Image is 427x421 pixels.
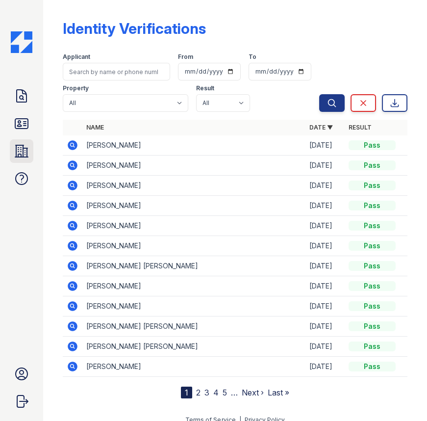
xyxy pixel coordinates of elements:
[11,31,32,53] img: CE_Icon_Blue-c292c112584629df590d857e76928e9f676e5b41ef8f769ba2f05ee15b207248.png
[305,156,345,176] td: [DATE]
[349,160,396,170] div: Pass
[82,316,305,337] td: [PERSON_NAME] [PERSON_NAME]
[196,388,201,397] a: 2
[86,124,104,131] a: Name
[82,135,305,156] td: [PERSON_NAME]
[305,357,345,377] td: [DATE]
[349,301,396,311] div: Pass
[82,216,305,236] td: [PERSON_NAME]
[305,135,345,156] td: [DATE]
[63,63,170,80] input: Search by name or phone number
[309,124,333,131] a: Date ▼
[349,281,396,291] div: Pass
[82,156,305,176] td: [PERSON_NAME]
[204,388,209,397] a: 3
[181,387,192,398] div: 1
[223,388,227,397] a: 5
[349,261,396,271] div: Pass
[82,236,305,256] td: [PERSON_NAME]
[349,362,396,371] div: Pass
[349,201,396,210] div: Pass
[305,337,345,357] td: [DATE]
[305,176,345,196] td: [DATE]
[231,387,238,398] span: …
[82,196,305,216] td: [PERSON_NAME]
[349,342,396,351] div: Pass
[249,53,256,61] label: To
[305,316,345,337] td: [DATE]
[349,181,396,190] div: Pass
[268,388,289,397] a: Last »
[82,256,305,276] td: [PERSON_NAME] [PERSON_NAME]
[305,276,345,296] td: [DATE]
[63,84,89,92] label: Property
[305,236,345,256] td: [DATE]
[82,337,305,357] td: [PERSON_NAME] [PERSON_NAME]
[305,296,345,316] td: [DATE]
[82,276,305,296] td: [PERSON_NAME]
[196,84,214,92] label: Result
[242,388,264,397] a: Next ›
[178,53,193,61] label: From
[349,221,396,231] div: Pass
[63,53,90,61] label: Applicant
[82,296,305,316] td: [PERSON_NAME]
[82,357,305,377] td: [PERSON_NAME]
[63,20,206,37] div: Identity Verifications
[349,241,396,251] div: Pass
[82,176,305,196] td: [PERSON_NAME]
[305,196,345,216] td: [DATE]
[213,388,219,397] a: 4
[349,321,396,331] div: Pass
[305,256,345,276] td: [DATE]
[305,216,345,236] td: [DATE]
[349,124,372,131] a: Result
[349,140,396,150] div: Pass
